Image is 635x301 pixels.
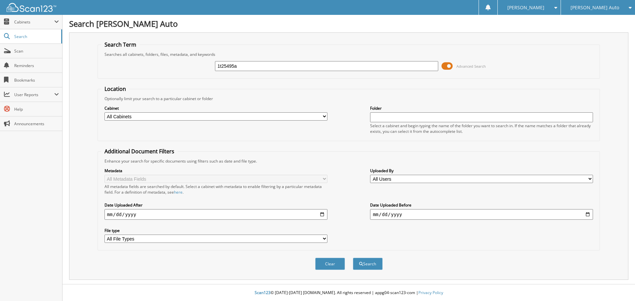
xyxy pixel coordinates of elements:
span: [PERSON_NAME] [507,6,544,10]
span: Help [14,106,59,112]
span: [PERSON_NAME] Auto [571,6,619,10]
div: All metadata fields are searched by default. Select a cabinet with metadata to enable filtering b... [105,184,327,195]
span: Announcements [14,121,59,127]
span: Scan123 [255,290,271,295]
span: Search [14,34,58,39]
label: Cabinet [105,105,327,111]
legend: Search Term [101,41,140,48]
label: Metadata [105,168,327,173]
button: Search [353,258,383,270]
div: Enhance your search for specific documents using filters such as date and file type. [101,158,597,164]
legend: Location [101,85,129,93]
iframe: Chat Widget [602,269,635,301]
img: scan123-logo-white.svg [7,3,56,12]
label: File type [105,228,327,233]
span: Scan [14,48,59,54]
div: Select a cabinet and begin typing the name of the folder you want to search in. If the name match... [370,123,593,134]
input: end [370,209,593,220]
h1: Search [PERSON_NAME] Auto [69,18,628,29]
span: Bookmarks [14,77,59,83]
span: Advanced Search [456,64,486,69]
div: Searches all cabinets, folders, files, metadata, and keywords [101,52,597,57]
span: Reminders [14,63,59,68]
div: Optionally limit your search to a particular cabinet or folder [101,96,597,101]
label: Uploaded By [370,168,593,173]
span: User Reports [14,92,54,97]
button: Clear [315,258,345,270]
a: here [174,189,183,195]
a: Privacy Policy [418,290,443,295]
div: © [DATE]-[DATE] [DOMAIN_NAME]. All rights reserved | appg04-scan123-com | [63,285,635,301]
label: Date Uploaded Before [370,202,593,208]
input: start [105,209,327,220]
label: Folder [370,105,593,111]
legend: Additional Document Filters [101,148,178,155]
span: Cabinets [14,19,54,25]
label: Date Uploaded After [105,202,327,208]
